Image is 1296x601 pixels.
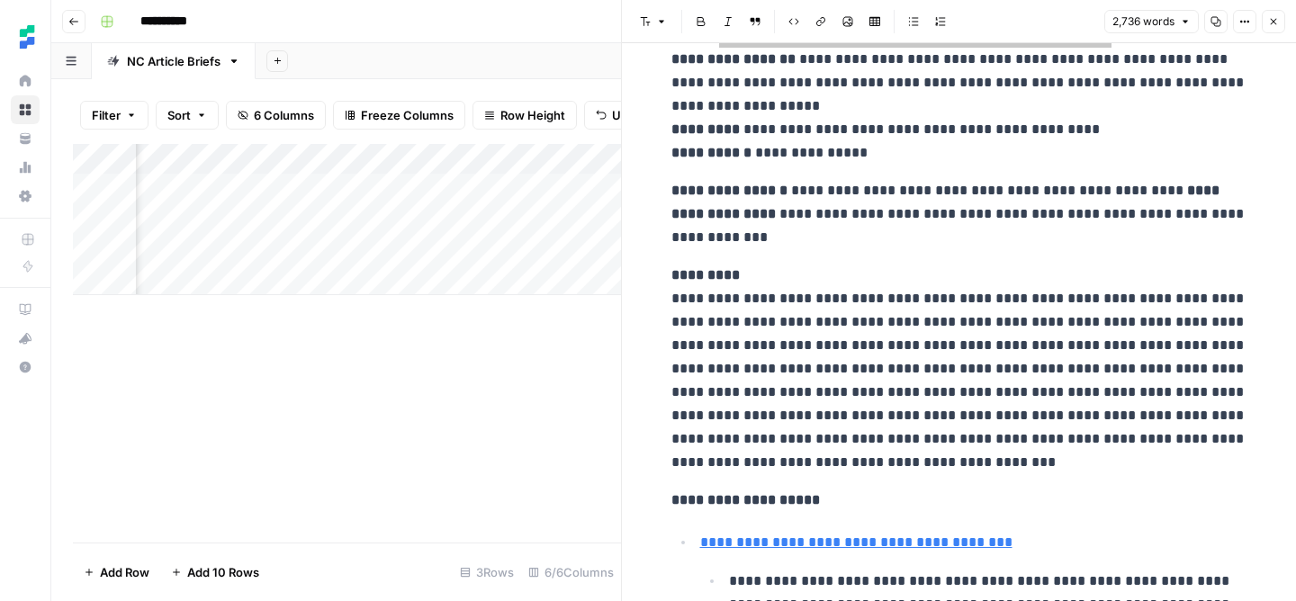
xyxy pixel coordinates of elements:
[584,101,654,130] button: Undo
[12,325,39,352] div: What's new?
[1112,13,1174,30] span: 2,736 words
[11,95,40,124] a: Browse
[11,67,40,95] a: Home
[254,106,314,124] span: 6 Columns
[11,21,43,53] img: Ten Speed Logo
[187,563,259,581] span: Add 10 Rows
[11,353,40,381] button: Help + Support
[11,124,40,153] a: Your Data
[1104,10,1199,33] button: 2,736 words
[80,101,148,130] button: Filter
[333,101,465,130] button: Freeze Columns
[167,106,191,124] span: Sort
[521,558,621,587] div: 6/6 Columns
[612,106,643,124] span: Undo
[156,101,219,130] button: Sort
[11,182,40,211] a: Settings
[11,324,40,353] button: What's new?
[127,52,220,70] div: NC Article Briefs
[92,106,121,124] span: Filter
[361,106,454,124] span: Freeze Columns
[73,558,160,587] button: Add Row
[11,153,40,182] a: Usage
[500,106,565,124] span: Row Height
[92,43,256,79] a: NC Article Briefs
[160,558,270,587] button: Add 10 Rows
[11,14,40,59] button: Workspace: Ten Speed
[100,563,149,581] span: Add Row
[11,295,40,324] a: AirOps Academy
[226,101,326,130] button: 6 Columns
[453,558,521,587] div: 3 Rows
[472,101,577,130] button: Row Height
